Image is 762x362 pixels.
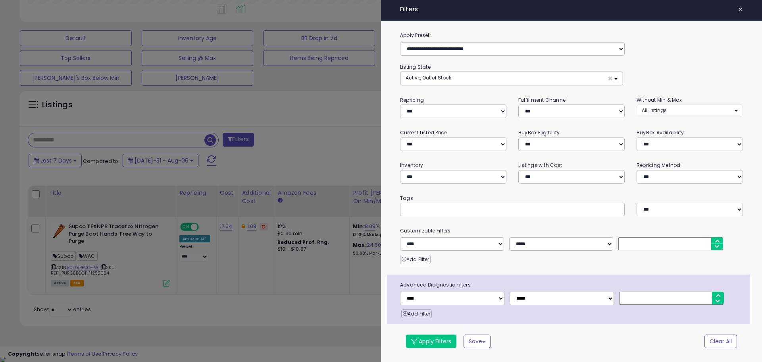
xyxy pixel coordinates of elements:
[400,162,423,168] small: Inventory
[400,129,447,136] small: Current Listed Price
[400,255,431,264] button: Add Filter
[518,162,562,168] small: Listings with Cost
[394,31,749,40] label: Apply Preset:
[637,105,743,116] button: All Listings
[637,97,682,103] small: Without Min & Max
[394,226,749,235] small: Customizable Filters
[400,97,424,103] small: Repricing
[406,74,451,81] span: Active, Out of Stock
[406,335,456,348] button: Apply Filters
[400,72,623,85] button: Active, Out of Stock ×
[704,335,737,348] button: Clear All
[518,97,567,103] small: Fulfillment Channel
[637,129,684,136] small: BuyBox Availability
[401,309,432,319] button: Add Filter
[637,162,681,168] small: Repricing Method
[738,4,743,15] span: ×
[394,281,750,289] span: Advanced Diagnostic Filters
[394,194,749,203] small: Tags
[735,4,746,15] button: ×
[518,129,560,136] small: BuyBox Eligibility
[400,6,743,13] h4: Filters
[464,335,491,348] button: Save
[642,107,667,114] span: All Listings
[400,64,431,70] small: Listing State
[608,74,613,83] span: ×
